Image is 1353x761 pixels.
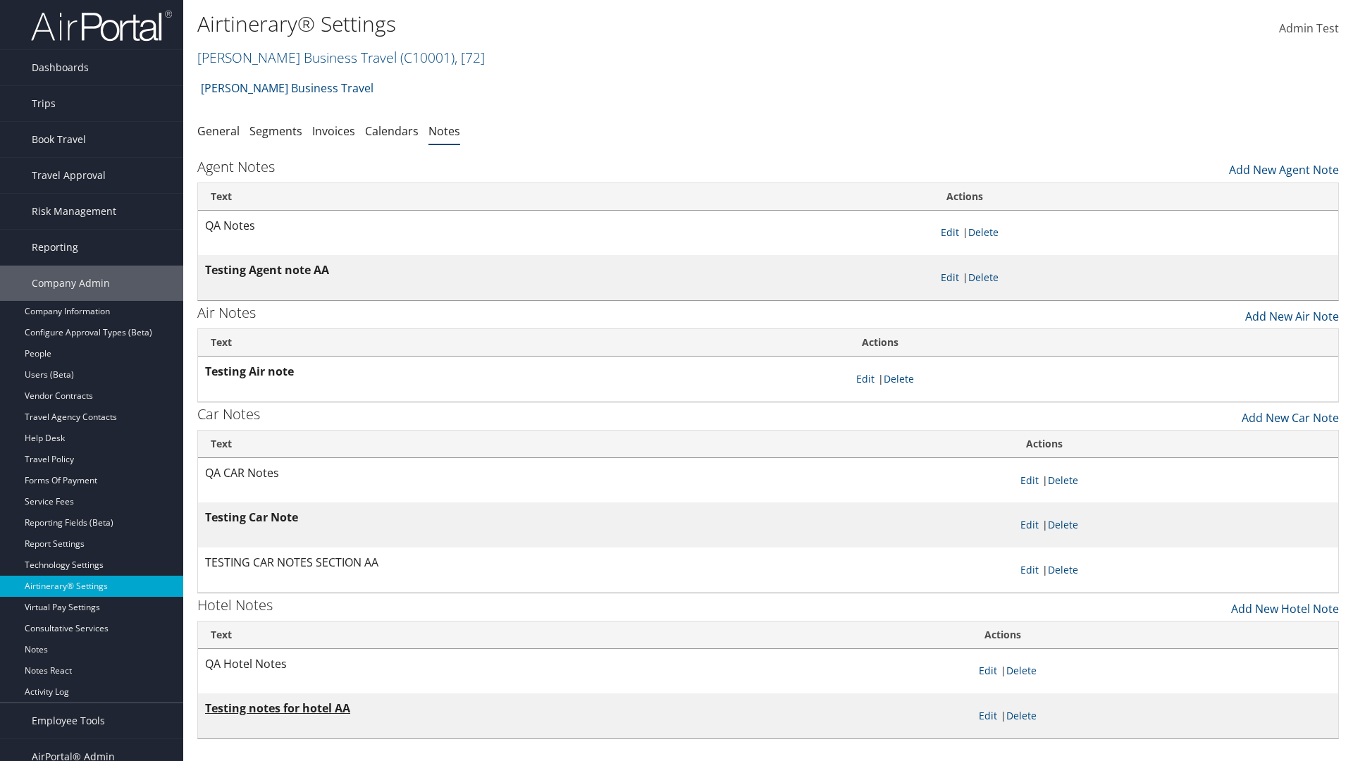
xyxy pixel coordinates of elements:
td: | [934,211,1339,256]
p: TESTING CAR NOTES SECTION AA [205,554,1006,572]
span: , [ 72 ] [455,48,485,67]
span: Trips [32,86,56,121]
a: Edit [941,225,959,239]
p: QA CAR Notes [205,464,1006,483]
span: Dashboards [32,50,89,85]
h3: Car Notes [197,404,260,424]
a: Delete [968,225,999,239]
a: Delete [884,372,914,385]
a: Notes [428,123,460,139]
a: Delete [1048,518,1078,531]
p: QA Hotel Notes [205,655,965,674]
h3: Hotel Notes [197,595,273,615]
a: Edit [1020,518,1039,531]
td: | [1013,458,1338,503]
a: Add New Hotel Note [1231,593,1339,617]
strong: Testing notes for hotel AA [205,700,350,716]
img: airportal-logo.png [31,9,172,42]
a: Segments [249,123,302,139]
th: Text [198,621,972,649]
h3: Air Notes [197,303,256,323]
span: Reporting [32,230,78,265]
th: Text [198,183,934,211]
td: | [1013,547,1338,593]
span: Company Admin [32,266,110,301]
a: Delete [1048,563,1078,576]
a: Delete [968,271,999,284]
span: Admin Test [1279,20,1339,36]
a: [PERSON_NAME] Business Travel [201,74,373,102]
span: Employee Tools [32,703,105,738]
a: Add New Car Note [1242,402,1339,426]
span: ( C10001 ) [400,48,455,67]
a: Add New Agent Note [1229,154,1339,178]
strong: Testing Car Note [205,509,298,525]
a: Invoices [312,123,355,139]
a: Edit [1020,474,1039,487]
a: Calendars [365,123,419,139]
a: Add New Air Note [1245,301,1339,325]
th: Text [198,329,849,357]
a: Edit [979,664,997,677]
p: QA Notes [205,217,927,235]
a: Edit [979,709,997,722]
td: | [972,649,1338,694]
th: Actions [1013,431,1338,458]
td: | [934,255,1339,300]
a: General [197,123,240,139]
span: Travel Approval [32,158,106,193]
a: Admin Test [1279,7,1339,51]
a: Edit [856,372,875,385]
h3: Agent Notes [197,157,275,177]
a: Delete [1006,709,1037,722]
span: Book Travel [32,122,86,157]
a: Edit [941,271,959,284]
strong: Testing Air note [205,364,294,379]
a: Edit [1020,563,1039,576]
h1: Airtinerary® Settings [197,9,958,39]
th: Text [198,431,1013,458]
th: Actions [934,183,1339,211]
strong: Testing Agent note AA [205,262,329,278]
a: [PERSON_NAME] Business Travel [197,48,485,67]
th: Actions [972,621,1338,649]
td: | [849,357,1338,402]
td: | [1013,502,1338,547]
th: Actions [849,329,1338,357]
a: Delete [1006,664,1037,677]
td: | [972,693,1338,738]
a: Delete [1048,474,1078,487]
span: Risk Management [32,194,116,229]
